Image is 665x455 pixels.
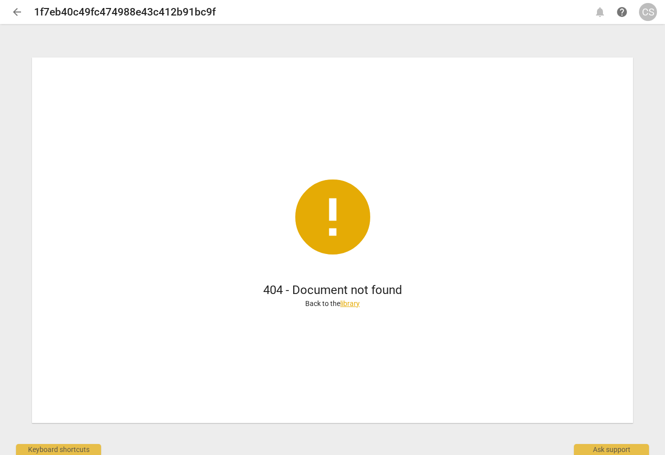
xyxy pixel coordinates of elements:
[11,6,23,18] span: arrow_back
[16,444,101,455] div: Keyboard shortcuts
[613,3,631,21] a: Help
[616,6,628,18] span: help
[288,172,378,262] span: error
[34,6,216,18] h2: 1f7eb40c49fc474988e43c412b91bc9f
[340,299,360,307] a: library
[574,444,649,455] div: Ask support
[305,298,360,309] p: Back to the
[263,282,402,298] h1: 404 - Document not found
[639,3,657,21] button: CS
